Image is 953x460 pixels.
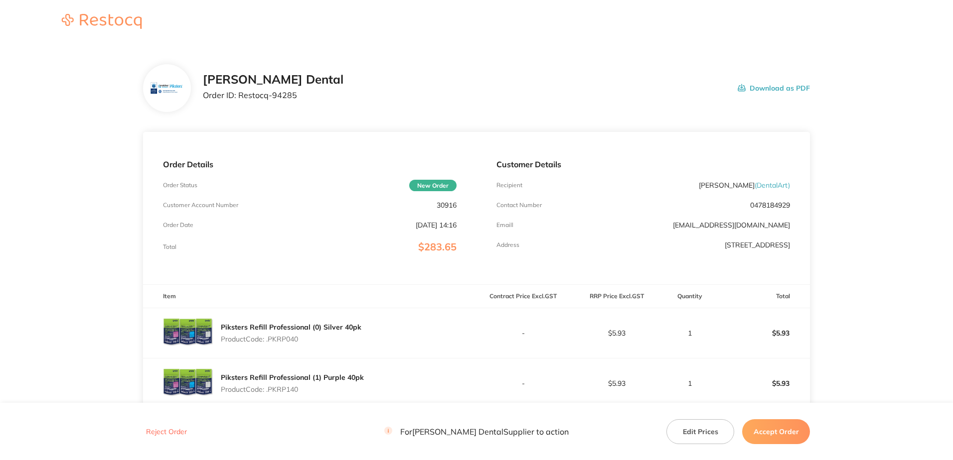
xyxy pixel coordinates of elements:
p: $5.93 [570,379,662,387]
th: Quantity [663,285,717,308]
p: Recipient [496,182,522,189]
p: Order Date [163,222,193,229]
p: Address [496,241,519,248]
th: Item [143,285,476,308]
p: Total [163,243,176,250]
p: Contact Number [496,202,542,209]
p: 0478184929 [750,201,790,209]
p: For [PERSON_NAME] Dental Supplier to action [384,427,569,436]
img: bnV5aml6aA [151,72,183,105]
p: Product Code: .PKRP140 [221,385,364,393]
button: Accept Order [742,419,810,444]
span: New Order [409,180,457,191]
button: Reject Order [143,427,190,436]
p: [DATE] 14:16 [416,221,457,229]
p: $5.93 [570,329,662,337]
p: Order ID: Restocq- 94285 [203,91,343,100]
p: Order Details [163,160,457,169]
p: - [477,379,569,387]
a: Piksters Refill Professional (0) Silver 40pk [221,323,361,332]
p: Order Status [163,182,197,189]
img: NW52Mjdpdw [163,308,213,358]
button: Download as PDF [738,73,810,104]
th: Contract Price Excl. GST [476,285,570,308]
p: $5.93 [717,321,809,345]
span: $283.65 [418,240,457,253]
a: [EMAIL_ADDRESS][DOMAIN_NAME] [673,221,790,230]
a: Restocq logo [52,14,152,30]
p: Product Code: .PKRP040 [221,335,361,343]
p: 1 [664,329,716,337]
p: - [477,329,569,337]
p: 30916 [437,201,457,209]
a: Piksters Refill Professional (1) Purple 40pk [221,373,364,382]
img: Restocq logo [52,14,152,29]
th: Total [717,285,810,308]
span: ( DentalArt ) [755,181,790,190]
p: Customer Details [496,160,790,169]
button: Edit Prices [666,419,734,444]
th: RRP Price Excl. GST [570,285,663,308]
p: 1 [664,379,716,387]
p: Customer Account Number [163,202,238,209]
p: Emaill [496,222,513,229]
h2: [PERSON_NAME] Dental [203,73,343,87]
img: MGx3YzZlOA [163,358,213,408]
p: $5.93 [717,371,809,395]
p: [STREET_ADDRESS] [725,241,790,249]
p: [PERSON_NAME] [699,181,790,189]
